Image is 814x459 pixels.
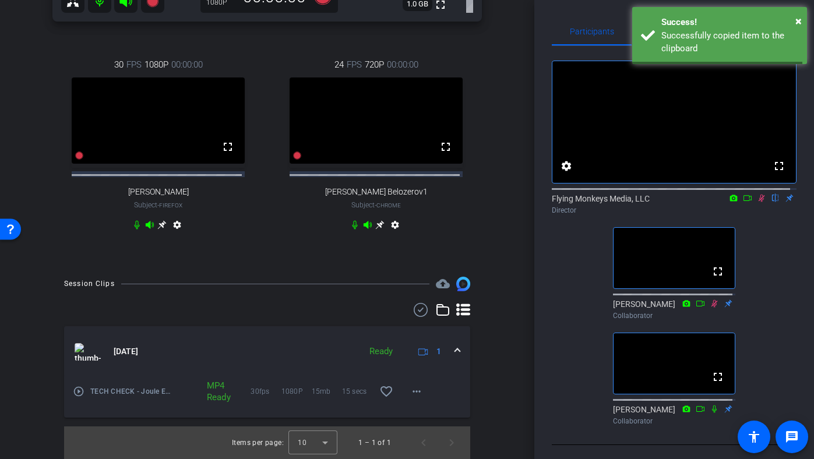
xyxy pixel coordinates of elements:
div: Director [552,205,797,216]
mat-icon: more_horiz [410,384,424,398]
img: Session clips [456,277,470,291]
span: 1080P [281,386,312,397]
span: [DATE] [114,345,138,358]
span: [PERSON_NAME] Belozerov1 [325,187,428,197]
div: Success! [661,16,798,29]
span: 15mb [312,386,342,397]
mat-icon: favorite_border [379,384,393,398]
span: Participants [570,27,614,36]
span: 15 secs [342,386,372,397]
button: Close [795,12,802,30]
span: FPS [126,58,142,71]
div: Collaborator [613,310,735,321]
div: thumb-nail[DATE]Ready1 [64,377,470,418]
span: Destinations for your clips [436,277,450,291]
span: 30 [114,58,124,71]
span: Chrome [376,202,401,209]
div: [PERSON_NAME] [613,298,735,321]
span: [PERSON_NAME] [128,187,189,197]
mat-icon: play_circle_outline [73,386,84,397]
mat-expansion-panel-header: thumb-nail[DATE]Ready1 [64,326,470,377]
img: thumb-nail [75,343,101,361]
div: 1 – 1 of 1 [358,437,391,449]
span: 24 [334,58,344,71]
span: 30fps [251,386,281,397]
span: - [157,201,159,209]
mat-icon: flip [769,192,783,203]
span: 1 [436,345,441,358]
span: FPS [347,58,362,71]
mat-icon: fullscreen [711,370,725,384]
mat-icon: settings [170,220,184,234]
div: Items per page: [232,437,284,449]
mat-icon: accessibility [747,430,761,444]
mat-icon: fullscreen [221,140,235,154]
div: Ready [364,345,399,358]
div: Collaborator [613,416,735,426]
div: [PERSON_NAME] [613,404,735,426]
span: 00:00:00 [171,58,203,71]
mat-icon: fullscreen [772,159,786,173]
span: 00:00:00 [387,58,418,71]
mat-icon: settings [388,220,402,234]
div: Session Clips [64,278,115,289]
div: MP4 Ready [201,380,224,403]
button: Previous page [410,429,438,457]
div: Successfully copied item to the clipboard [661,29,798,55]
mat-icon: message [785,430,799,444]
span: 1080P [145,58,168,71]
mat-icon: fullscreen [711,264,725,278]
span: Firefox [159,202,182,209]
span: - [375,201,376,209]
mat-icon: settings [559,159,573,173]
mat-icon: fullscreen [439,140,453,154]
button: Next page [438,429,466,457]
span: TECH CHECK - Joule Everywhere - 108 - BTP-[PERSON_NAME]-2025-08-22-08-15-08-680-0 [90,386,174,397]
span: × [795,14,802,28]
span: 720P [365,58,384,71]
span: Subject [351,200,401,210]
div: Flying Monkeys Media, LLC [552,193,797,216]
mat-icon: cloud_upload [436,277,450,291]
span: Subject [134,200,182,210]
